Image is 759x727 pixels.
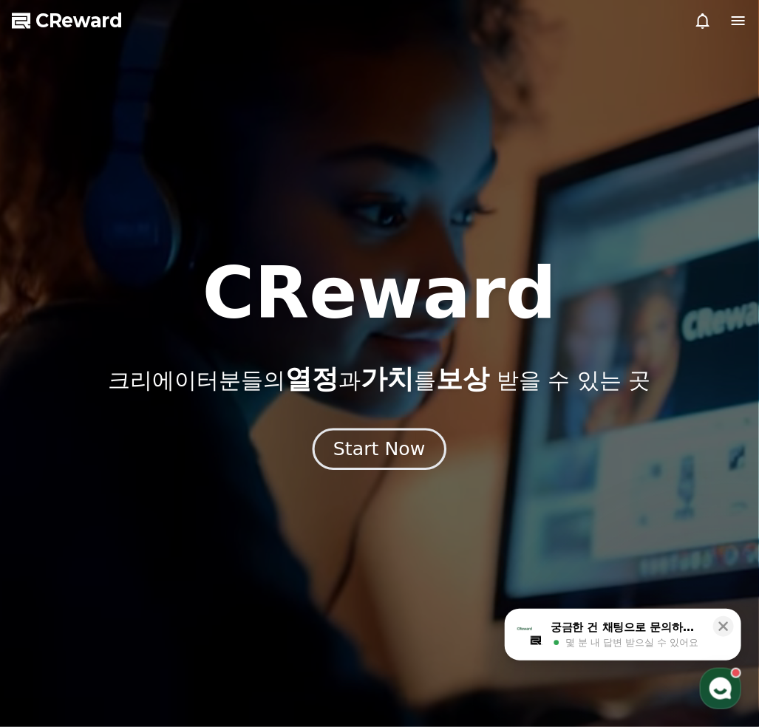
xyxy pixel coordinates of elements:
[361,363,414,394] span: 가치
[191,468,284,505] a: 설정
[285,363,338,394] span: 열정
[135,491,153,503] span: 대화
[436,363,489,394] span: 보상
[316,444,443,458] a: Start Now
[35,9,123,33] span: CReward
[333,437,425,462] div: Start Now
[98,468,191,505] a: 대화
[47,491,55,502] span: 홈
[202,258,557,329] h1: CReward
[4,468,98,505] a: 홈
[108,364,650,394] p: 크리에이터분들의 과 를 받을 수 있는 곳
[12,9,123,33] a: CReward
[313,429,446,471] button: Start Now
[228,491,246,502] span: 설정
